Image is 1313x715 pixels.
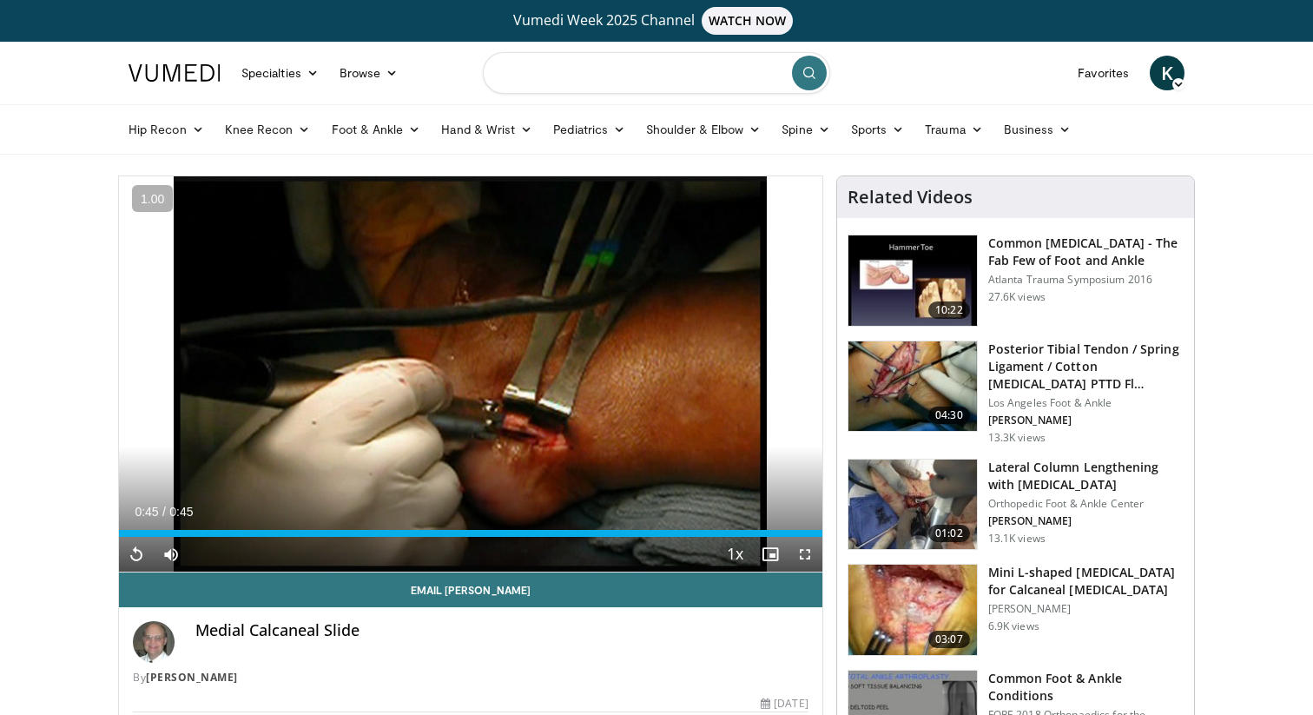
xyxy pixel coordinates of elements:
input: Search topics, interventions [483,52,830,94]
a: 01:02 Lateral Column Lengthening with [MEDICAL_DATA] Orthopedic Foot & Ankle Center [PERSON_NAME]... [848,459,1184,551]
p: [PERSON_NAME] [988,514,1184,528]
p: 13.3K views [988,431,1046,445]
a: Spine [771,112,840,147]
button: Enable picture-in-picture mode [753,537,788,572]
h3: Common [MEDICAL_DATA] - The Fab Few of Foot and Ankle [988,235,1184,269]
img: 31d347b7-8cdb-4553-8407-4692467e4576.150x105_q85_crop-smart_upscale.jpg [848,341,977,432]
div: Progress Bar [119,530,822,537]
img: sanhudo_mini_L_3.png.150x105_q85_crop-smart_upscale.jpg [848,565,977,655]
p: Los Angeles Foot & Ankle [988,396,1184,410]
a: Shoulder & Elbow [636,112,771,147]
span: WATCH NOW [702,7,794,35]
h3: Posterior Tibial Tendon / Spring Ligament / Cotton [MEDICAL_DATA] PTTD Fl… [988,341,1184,393]
div: [DATE] [761,696,808,712]
span: 0:45 [169,505,193,519]
button: Mute [154,537,188,572]
h4: Related Videos [848,187,973,208]
a: Hip Recon [118,112,214,147]
a: [PERSON_NAME] [146,670,238,685]
span: 10:22 [928,301,970,319]
h3: Common Foot & Ankle Conditions [988,670,1184,705]
a: Trauma [914,112,993,147]
span: 04:30 [928,407,970,424]
a: Favorites [1067,56,1139,90]
h3: Lateral Column Lengthening with [MEDICAL_DATA] [988,459,1184,493]
video-js: Video Player [119,176,822,573]
span: 01:02 [928,525,970,542]
img: Avatar [133,621,175,663]
img: 545648_3.png.150x105_q85_crop-smart_upscale.jpg [848,460,977,550]
p: 6.9K views [988,619,1039,633]
a: Knee Recon [214,112,321,147]
div: By [133,670,808,685]
a: Browse [329,56,409,90]
p: Orthopedic Foot & Ankle Center [988,497,1184,511]
span: 03:07 [928,631,970,648]
a: 03:07 Mini L-shaped [MEDICAL_DATA] for Calcaneal [MEDICAL_DATA] [PERSON_NAME] 6.9K views [848,564,1184,656]
a: K [1150,56,1184,90]
p: [PERSON_NAME] [988,602,1184,616]
a: Hand & Wrist [431,112,543,147]
button: Replay [119,537,154,572]
p: 13.1K views [988,532,1046,546]
p: 27.6K views [988,290,1046,304]
span: 0:45 [135,505,158,519]
a: Pediatrics [543,112,636,147]
a: Specialties [231,56,329,90]
p: [PERSON_NAME] [988,414,1184,427]
a: Foot & Ankle [321,112,432,147]
a: Vumedi Week 2025 ChannelWATCH NOW [131,7,1182,35]
a: Business [993,112,1082,147]
img: 4559c471-f09d-4bda-8b3b-c296350a5489.150x105_q85_crop-smart_upscale.jpg [848,235,977,326]
h3: Mini L-shaped [MEDICAL_DATA] for Calcaneal [MEDICAL_DATA] [988,564,1184,599]
img: VuMedi Logo [129,64,221,82]
span: / [162,505,166,519]
h4: Medial Calcaneal Slide [195,621,808,640]
button: Playback Rate [718,537,753,572]
a: 10:22 Common [MEDICAL_DATA] - The Fab Few of Foot and Ankle Atlanta Trauma Symposium 2016 27.6K v... [848,235,1184,327]
button: Fullscreen [788,537,822,572]
a: 04:30 Posterior Tibial Tendon / Spring Ligament / Cotton [MEDICAL_DATA] PTTD Fl… Los Angeles Foot... [848,341,1184,445]
a: Sports [841,112,915,147]
p: Atlanta Trauma Symposium 2016 [988,273,1184,287]
a: Email [PERSON_NAME] [119,573,822,607]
